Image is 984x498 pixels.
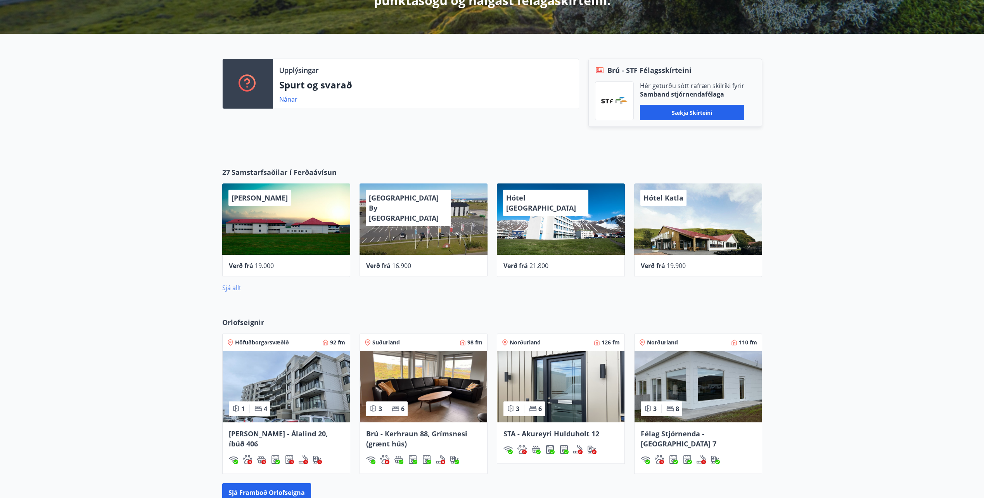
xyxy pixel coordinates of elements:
[510,339,541,346] span: Norðurland
[422,455,431,464] div: Þurrkari
[299,455,308,464] img: QNIUl6Cv9L9rHgMXwuzGLuiJOj7RKqxk9mBFPqjq.svg
[257,455,266,464] div: Heitur pottur
[299,455,308,464] div: Reykingar / Vape
[401,405,405,413] span: 6
[394,455,403,464] div: Heitur pottur
[697,455,706,464] img: QNIUl6Cv9L9rHgMXwuzGLuiJOj7RKqxk9mBFPqjq.svg
[559,445,569,454] img: hddCLTAnxqFUMr1fxmbGG8zWilo2syolR0f9UjPn.svg
[285,455,294,464] div: Þurrkari
[697,455,706,464] div: Reykingar / Vape
[366,261,391,270] span: Verð frá
[313,455,322,464] img: nH7E6Gw2rvWFb8XaSdRp44dhkQaj4PJkOoRYItBQ.svg
[241,405,245,413] span: 1
[232,167,337,177] span: Samstarfsaðilar í Ferðaávísun
[222,167,230,177] span: 27
[711,455,720,464] div: Hleðslustöð fyrir rafbíla
[408,455,417,464] img: Dl16BY4EX9PAW649lg1C3oBuIaAsR6QVDQBO2cTm.svg
[739,339,757,346] span: 110 fm
[229,429,328,448] span: [PERSON_NAME] - Álalind 20, íbúð 406
[641,429,716,448] span: Félag Stjórnenda - [GEOGRAPHIC_DATA] 7
[408,455,417,464] div: Þvottavél
[683,455,692,464] img: hddCLTAnxqFUMr1fxmbGG8zWilo2syolR0f9UjPn.svg
[503,261,528,270] span: Verð frá
[366,429,467,448] span: Brú - Kerhraun 88, Grímsnesi (grænt hús)
[257,455,266,464] img: h89QDIuHlAdpqTriuIvuEWkTH976fOgBEOOeu1mi.svg
[229,261,253,270] span: Verð frá
[601,97,628,104] img: vjCaq2fThgY3EUYqSgpjEiBg6WP39ov69hlhuPVN.png
[503,445,513,454] img: HJRyFFsYp6qjeUYhR4dAD8CaCEsnIFYZ05miwXoh.svg
[669,455,678,464] div: Þvottavél
[573,445,583,454] div: Reykingar / Vape
[640,81,744,90] p: Hér geturðu sótt rafræn skilríki fyrir
[640,90,744,99] p: Samband stjórnendafélaga
[379,405,382,413] span: 3
[641,455,650,464] img: HJRyFFsYp6qjeUYhR4dAD8CaCEsnIFYZ05miwXoh.svg
[667,261,686,270] span: 19.900
[683,455,692,464] div: Þurrkari
[392,261,411,270] span: 16.900
[285,455,294,464] img: hddCLTAnxqFUMr1fxmbGG8zWilo2syolR0f9UjPn.svg
[503,445,513,454] div: Þráðlaust net
[450,455,459,464] img: nH7E6Gw2rvWFb8XaSdRp44dhkQaj4PJkOoRYItBQ.svg
[279,78,572,92] p: Spurt og svarað
[647,339,678,346] span: Norðurland
[436,455,445,464] div: Reykingar / Vape
[372,339,400,346] span: Suðurland
[503,429,599,438] span: STA - Akureyri Hulduholt 12
[271,455,280,464] img: Dl16BY4EX9PAW649lg1C3oBuIaAsR6QVDQBO2cTm.svg
[366,455,375,464] img: HJRyFFsYp6qjeUYhR4dAD8CaCEsnIFYZ05miwXoh.svg
[653,405,657,413] span: 3
[529,261,548,270] span: 21.800
[655,455,664,464] div: Gæludýr
[229,455,238,464] img: HJRyFFsYp6qjeUYhR4dAD8CaCEsnIFYZ05miwXoh.svg
[360,351,487,422] img: Paella dish
[531,445,541,454] img: h89QDIuHlAdpqTriuIvuEWkTH976fOgBEOOeu1mi.svg
[602,339,620,346] span: 126 fm
[640,105,744,120] button: Sækja skírteini
[607,65,692,75] span: Brú - STF Félagsskírteini
[279,95,297,104] a: Nánar
[497,351,624,422] img: Paella dish
[222,284,241,292] a: Sjá allt
[422,455,431,464] img: hddCLTAnxqFUMr1fxmbGG8zWilo2syolR0f9UjPn.svg
[394,455,403,464] img: h89QDIuHlAdpqTriuIvuEWkTH976fOgBEOOeu1mi.svg
[587,445,597,454] img: nH7E6Gw2rvWFb8XaSdRp44dhkQaj4PJkOoRYItBQ.svg
[232,193,288,202] span: [PERSON_NAME]
[573,445,583,454] img: QNIUl6Cv9L9rHgMXwuzGLuiJOj7RKqxk9mBFPqjq.svg
[506,193,576,213] span: Hótel [GEOGRAPHIC_DATA]
[235,339,289,346] span: Höfuðborgarsvæðið
[641,261,665,270] span: Verð frá
[436,455,445,464] img: QNIUl6Cv9L9rHgMXwuzGLuiJOj7RKqxk9mBFPqjq.svg
[380,455,389,464] div: Gæludýr
[641,455,650,464] div: Þráðlaust net
[676,405,679,413] span: 8
[545,445,555,454] img: Dl16BY4EX9PAW649lg1C3oBuIaAsR6QVDQBO2cTm.svg
[264,405,267,413] span: 4
[538,405,542,413] span: 6
[229,455,238,464] div: Þráðlaust net
[450,455,459,464] div: Hleðslustöð fyrir rafbíla
[467,339,482,346] span: 98 fm
[243,455,252,464] div: Gæludýr
[559,445,569,454] div: Þurrkari
[635,351,762,422] img: Paella dish
[369,193,439,223] span: [GEOGRAPHIC_DATA] By [GEOGRAPHIC_DATA]
[531,445,541,454] div: Heitur pottur
[545,445,555,454] div: Þvottavél
[516,405,519,413] span: 3
[711,455,720,464] img: nH7E6Gw2rvWFb8XaSdRp44dhkQaj4PJkOoRYItBQ.svg
[366,455,375,464] div: Þráðlaust net
[313,455,322,464] div: Hleðslustöð fyrir rafbíla
[255,261,274,270] span: 19.000
[380,455,389,464] img: pxcaIm5dSOV3FS4whs1soiYWTwFQvksT25a9J10C.svg
[243,455,252,464] img: pxcaIm5dSOV3FS4whs1soiYWTwFQvksT25a9J10C.svg
[271,455,280,464] div: Þvottavél
[517,445,527,454] div: Gæludýr
[279,65,318,75] p: Upplýsingar
[222,317,264,327] span: Orlofseignir
[517,445,527,454] img: pxcaIm5dSOV3FS4whs1soiYWTwFQvksT25a9J10C.svg
[655,455,664,464] img: pxcaIm5dSOV3FS4whs1soiYWTwFQvksT25a9J10C.svg
[669,455,678,464] img: Dl16BY4EX9PAW649lg1C3oBuIaAsR6QVDQBO2cTm.svg
[643,193,683,202] span: Hótel Katla
[330,339,345,346] span: 92 fm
